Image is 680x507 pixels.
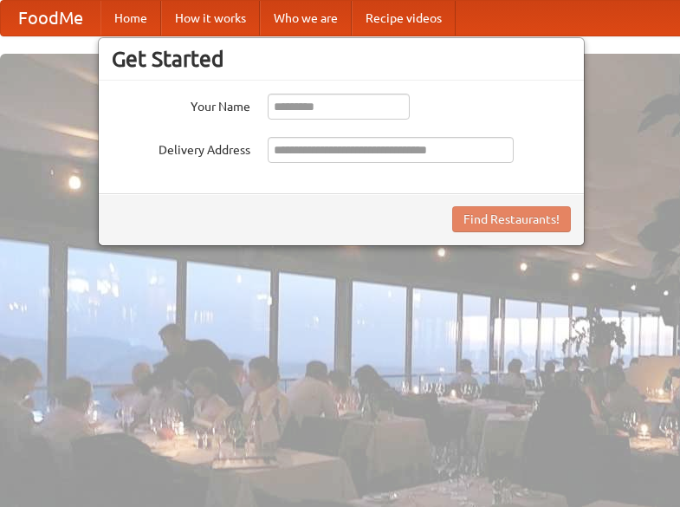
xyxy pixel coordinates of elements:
[352,1,456,36] a: Recipe videos
[1,1,100,36] a: FoodMe
[112,137,250,159] label: Delivery Address
[452,206,571,232] button: Find Restaurants!
[161,1,260,36] a: How it works
[112,94,250,115] label: Your Name
[100,1,161,36] a: Home
[260,1,352,36] a: Who we are
[112,46,571,72] h3: Get Started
